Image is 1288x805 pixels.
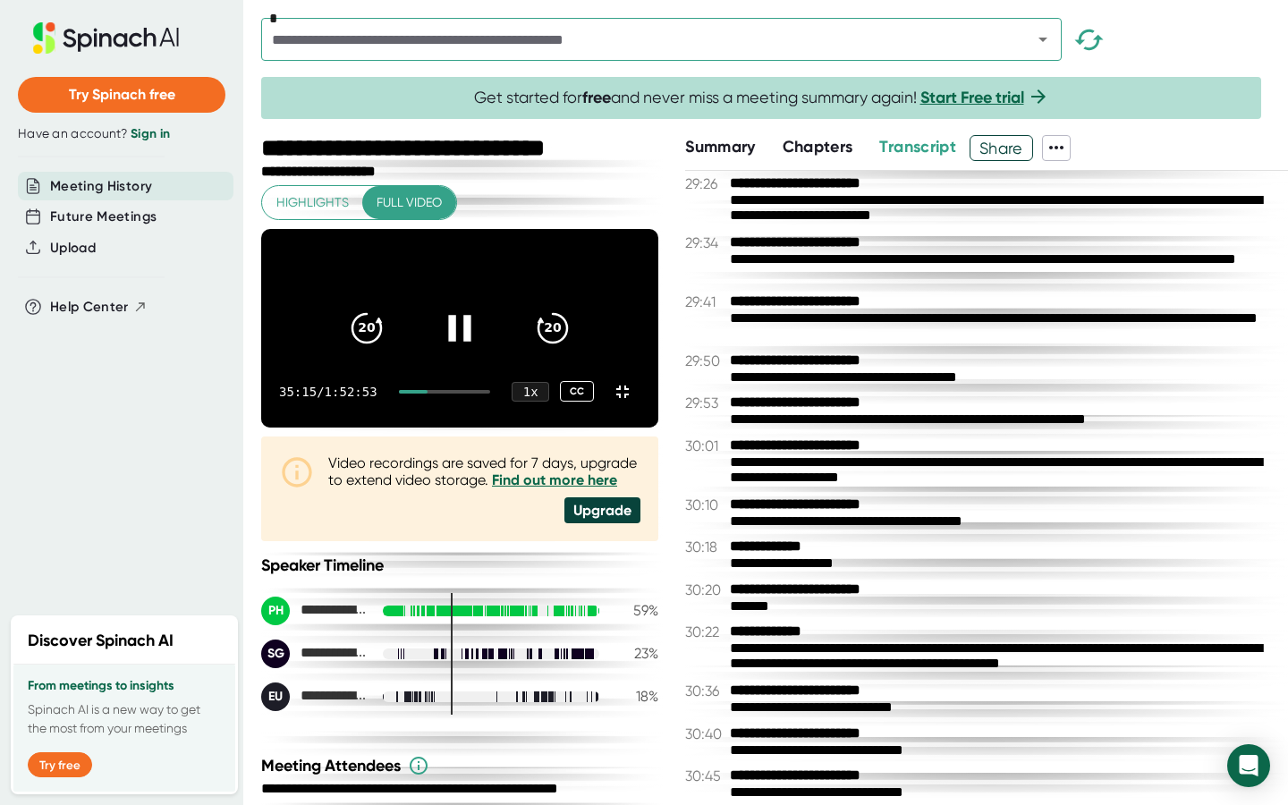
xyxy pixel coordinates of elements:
[50,297,148,318] button: Help Center
[261,755,663,776] div: Meeting Attendees
[328,454,640,488] div: Video recordings are saved for 7 days, upgrade to extend video storage.
[279,385,377,399] div: 35:15 / 1:52:53
[970,132,1032,164] span: Share
[614,602,658,619] div: 59 %
[28,752,92,777] button: Try free
[783,135,853,159] button: Chapters
[582,88,611,107] b: free
[685,234,725,251] span: 29:34
[560,381,594,402] div: CC
[685,137,755,157] span: Summary
[261,555,658,575] div: Speaker Timeline
[879,137,956,157] span: Transcript
[564,497,640,523] div: Upgrade
[685,496,725,513] span: 30:10
[685,538,725,555] span: 30:18
[131,126,170,141] a: Sign in
[783,137,853,157] span: Chapters
[685,682,725,699] span: 30:36
[276,191,349,214] span: Highlights
[685,394,725,411] span: 29:53
[262,186,363,219] button: Highlights
[261,597,290,625] div: PH
[28,700,221,738] p: Spinach AI is a new way to get the most from your meetings
[685,767,725,784] span: 30:45
[50,176,152,197] button: Meeting History
[685,623,725,640] span: 30:22
[50,207,157,227] button: Future Meetings
[879,135,956,159] button: Transcript
[685,293,725,310] span: 29:41
[614,688,658,705] div: 18 %
[474,88,1049,108] span: Get started for and never miss a meeting summary again!
[28,679,221,693] h3: From meetings to insights
[512,382,549,402] div: 1 x
[685,352,725,369] span: 29:50
[1030,27,1055,52] button: Open
[685,135,755,159] button: Summary
[362,186,456,219] button: Full video
[1227,744,1270,787] div: Open Intercom Messenger
[492,471,617,488] a: Find out more here
[920,88,1024,107] a: Start Free trial
[685,175,725,192] span: 29:26
[261,640,369,668] div: Sidney Garcia
[261,640,290,668] div: SG
[50,238,96,258] button: Upload
[614,645,658,662] div: 23 %
[69,86,175,103] span: Try Spinach free
[261,682,290,711] div: EU
[685,581,725,598] span: 30:20
[50,297,129,318] span: Help Center
[18,77,225,113] button: Try Spinach free
[685,725,725,742] span: 30:40
[18,126,225,142] div: Have an account?
[28,629,174,653] h2: Discover Spinach AI
[261,682,369,711] div: Erick Umanchuk
[970,135,1033,161] button: Share
[685,437,725,454] span: 30:01
[377,191,442,214] span: Full video
[261,597,369,625] div: Pablo Casas de la Huerta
